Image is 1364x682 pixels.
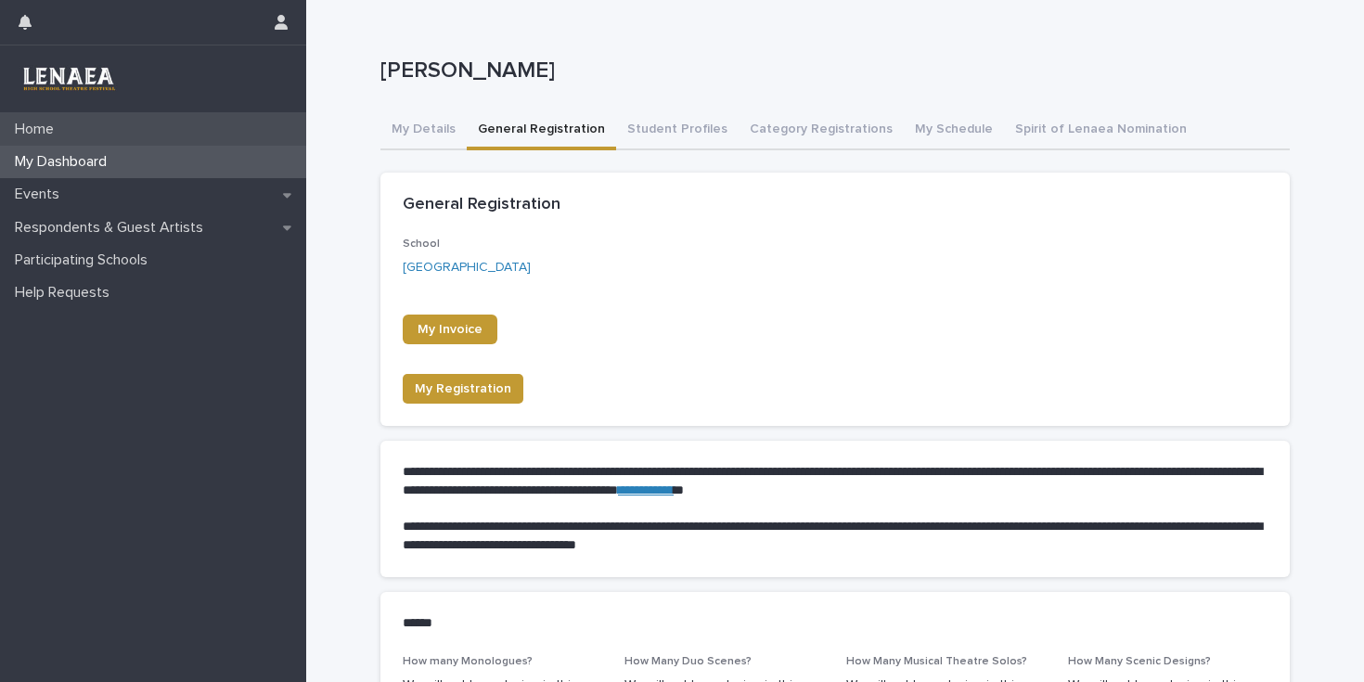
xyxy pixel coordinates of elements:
[415,380,511,398] span: My Registration
[7,219,218,237] p: Respondents & Guest Artists
[403,238,440,250] span: School
[403,315,497,344] a: My Invoice
[846,656,1027,667] span: How Many Musical Theatre Solos?
[380,58,1282,84] p: [PERSON_NAME]
[1068,656,1211,667] span: How Many Scenic Designs?
[7,251,162,269] p: Participating Schools
[380,111,467,150] button: My Details
[1004,111,1198,150] button: Spirit of Lenaea Nomination
[904,111,1004,150] button: My Schedule
[739,111,904,150] button: Category Registrations
[403,195,560,215] h2: General Registration
[15,60,122,97] img: 3TRreipReCSEaaZc33pQ
[616,111,739,150] button: Student Profiles
[7,284,124,302] p: Help Requests
[7,121,69,138] p: Home
[403,374,523,404] button: My Registration
[403,656,533,667] span: How many Monologues?
[7,186,74,203] p: Events
[7,153,122,171] p: My Dashboard
[403,258,531,277] a: [GEOGRAPHIC_DATA]
[418,323,483,336] span: My Invoice
[467,111,616,150] button: General Registration
[624,656,752,667] span: How Many Duo Scenes?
